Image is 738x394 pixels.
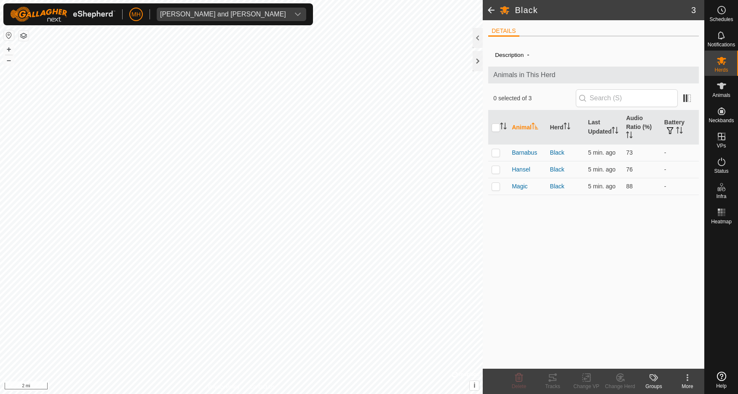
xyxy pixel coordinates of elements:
span: - [524,48,532,62]
p-sorticon: Activate to sort [676,128,683,135]
h2: Black [515,5,691,15]
span: Neckbands [709,118,734,123]
label: Description [495,52,524,58]
th: Herd [547,110,585,145]
span: 0 selected of 3 [493,94,576,103]
div: More [671,383,704,390]
span: Animals [712,93,730,98]
span: Aug 10, 2025, 2:10 PM [588,149,615,156]
li: DETAILS [488,27,519,37]
a: Contact Us [250,383,275,391]
p-sorticon: Activate to sort [564,124,570,131]
span: Barnabus [512,148,537,157]
button: Reset Map [4,30,14,40]
button: Map Layers [19,31,29,41]
span: i [473,382,475,389]
span: Aug 10, 2025, 2:10 PM [588,166,615,173]
span: Rick and Mary Hebbard [157,8,289,21]
a: Privacy Policy [208,383,240,391]
span: VPs [717,143,726,148]
div: Groups [637,383,671,390]
p-sorticon: Activate to sort [500,124,507,131]
td: - [661,161,699,178]
span: Schedules [709,17,733,22]
a: Help [705,368,738,392]
th: Audio Ratio (%) [623,110,660,145]
td: - [661,144,699,161]
span: Aug 10, 2025, 2:10 PM [588,183,615,190]
span: Herds [714,67,728,72]
span: Heatmap [711,219,732,224]
span: 73 [626,149,633,156]
img: Gallagher Logo [10,7,115,22]
span: Magic [512,182,527,191]
th: Last Updated [585,110,623,145]
span: Animals in This Herd [493,70,694,80]
span: 3 [691,4,696,16]
td: - [661,178,699,195]
span: Hansel [512,165,530,174]
th: Animal [508,110,546,145]
span: 88 [626,183,633,190]
button: i [470,381,479,390]
span: MH [131,10,141,19]
p-sorticon: Activate to sort [626,133,633,139]
div: Change VP [570,383,603,390]
div: Black [550,182,581,191]
input: Search (S) [576,89,678,107]
div: Black [550,148,581,157]
div: dropdown trigger [289,8,306,21]
span: Delete [512,383,527,389]
button: – [4,55,14,65]
p-sorticon: Activate to sort [532,124,538,131]
div: Change Herd [603,383,637,390]
span: Infra [716,194,726,199]
div: Black [550,165,581,174]
span: Notifications [708,42,735,47]
th: Battery [661,110,699,145]
span: Help [716,383,727,389]
p-sorticon: Activate to sort [612,128,618,135]
div: [PERSON_NAME] and [PERSON_NAME] [160,11,286,18]
span: Status [714,169,728,174]
span: 76 [626,166,633,173]
div: Tracks [536,383,570,390]
button: + [4,44,14,54]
